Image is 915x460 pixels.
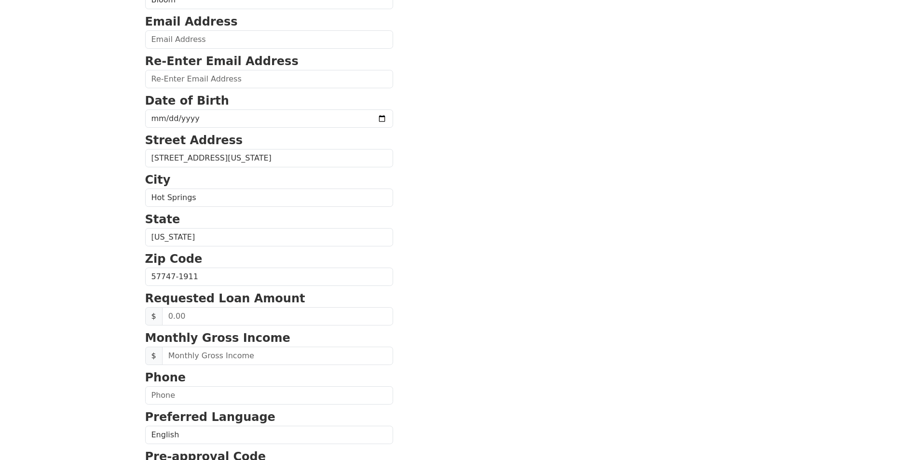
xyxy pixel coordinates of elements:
strong: Zip Code [145,252,203,266]
strong: Phone [145,371,186,384]
span: $ [145,307,163,325]
input: Re-Enter Email Address [145,70,393,88]
strong: State [145,213,180,226]
strong: Requested Loan Amount [145,292,305,305]
input: Phone [145,386,393,405]
input: 0.00 [162,307,393,325]
strong: Email Address [145,15,238,28]
strong: Street Address [145,134,243,147]
input: City [145,189,393,207]
strong: Date of Birth [145,94,229,108]
input: Street Address [145,149,393,167]
input: Monthly Gross Income [162,347,393,365]
strong: City [145,173,171,187]
p: Monthly Gross Income [145,329,393,347]
span: $ [145,347,163,365]
strong: Re-Enter Email Address [145,54,299,68]
strong: Preferred Language [145,410,275,424]
input: Email Address [145,30,393,49]
input: Zip Code [145,268,393,286]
